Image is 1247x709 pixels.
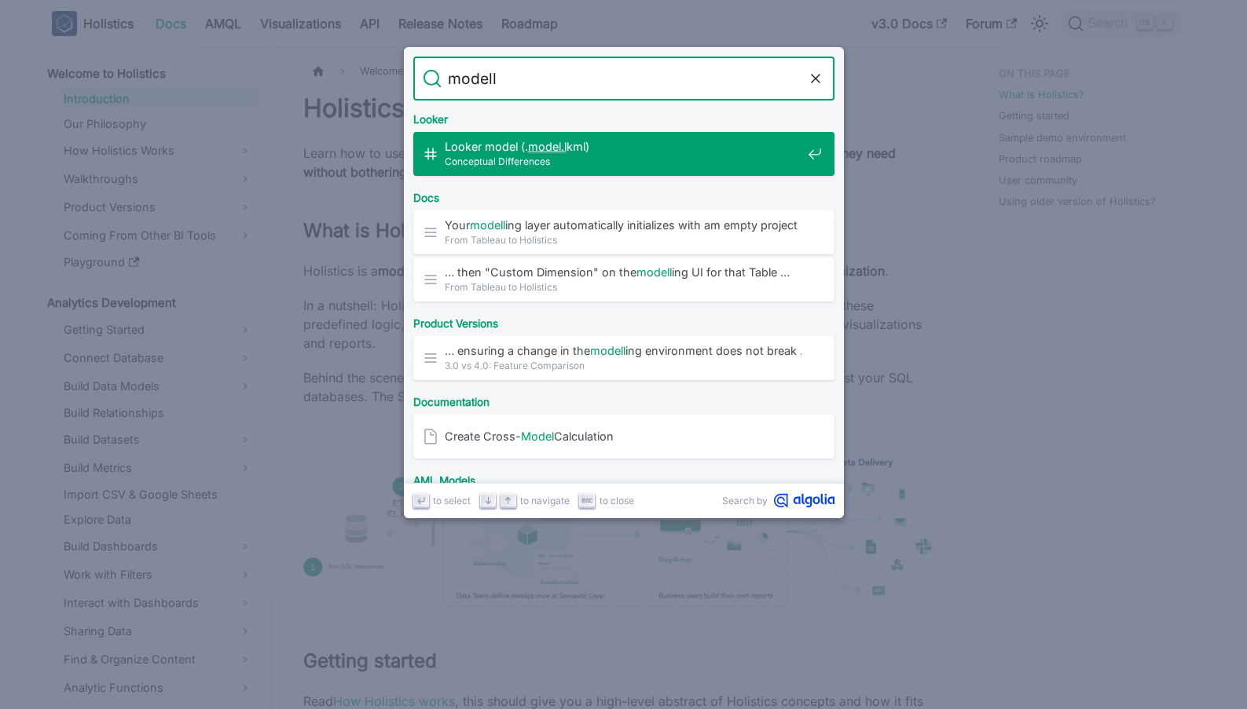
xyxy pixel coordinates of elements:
[445,280,801,294] span: From Tableau to Holistics
[415,495,427,506] svg: Enter key
[722,493,834,508] a: Search byAlgolia
[445,343,801,358] span: … ensuring a change in the ing environment does not break …
[445,232,801,247] span: From Tableau to Holistics
[413,415,834,459] a: Create Cross-ModelCalculation
[581,495,593,506] svg: Escape key
[774,493,834,508] svg: Algolia
[445,358,801,373] span: 3.0 vs 4.0: Feature Comparison
[722,493,768,508] span: Search by
[445,429,801,444] span: Create Cross- Calculation
[413,132,834,176] a: Looker model (.model.lkml)Conceptual Differences
[636,265,672,279] mark: modell
[413,210,834,254] a: Yourmodelling layer automatically initializes with am empty project structure …From Tableau to Ho...
[410,383,838,415] div: Documentation
[521,429,554,443] mark: Model
[470,218,505,232] mark: modell
[445,217,801,232] span: Your ing layer automatically initializes with am empty project structure …
[410,462,838,493] div: AML Models
[413,336,834,380] a: … ensuring a change in themodelling environment does not break …3.0 vs 4.0: Feature Comparison
[410,101,838,132] div: Looker
[413,258,834,302] a: … then "Custom Dimension" on themodelling UI for that Table …From Tableau to Holistics
[433,493,471,508] span: to select
[442,57,806,101] input: Search docs
[528,140,567,153] mark: model.l
[410,305,838,336] div: Product Versions
[410,179,838,210] div: Docs
[445,265,801,280] span: … then "Custom Dimension" on the ing UI for that Table …
[600,493,634,508] span: to close
[445,154,801,169] span: Conceptual Differences
[445,139,801,154] span: Looker model (. kml)
[482,495,494,506] svg: Arrow down
[590,344,625,357] mark: modell
[502,495,514,506] svg: Arrow up
[806,69,825,88] button: Clear the query
[520,493,570,508] span: to navigate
